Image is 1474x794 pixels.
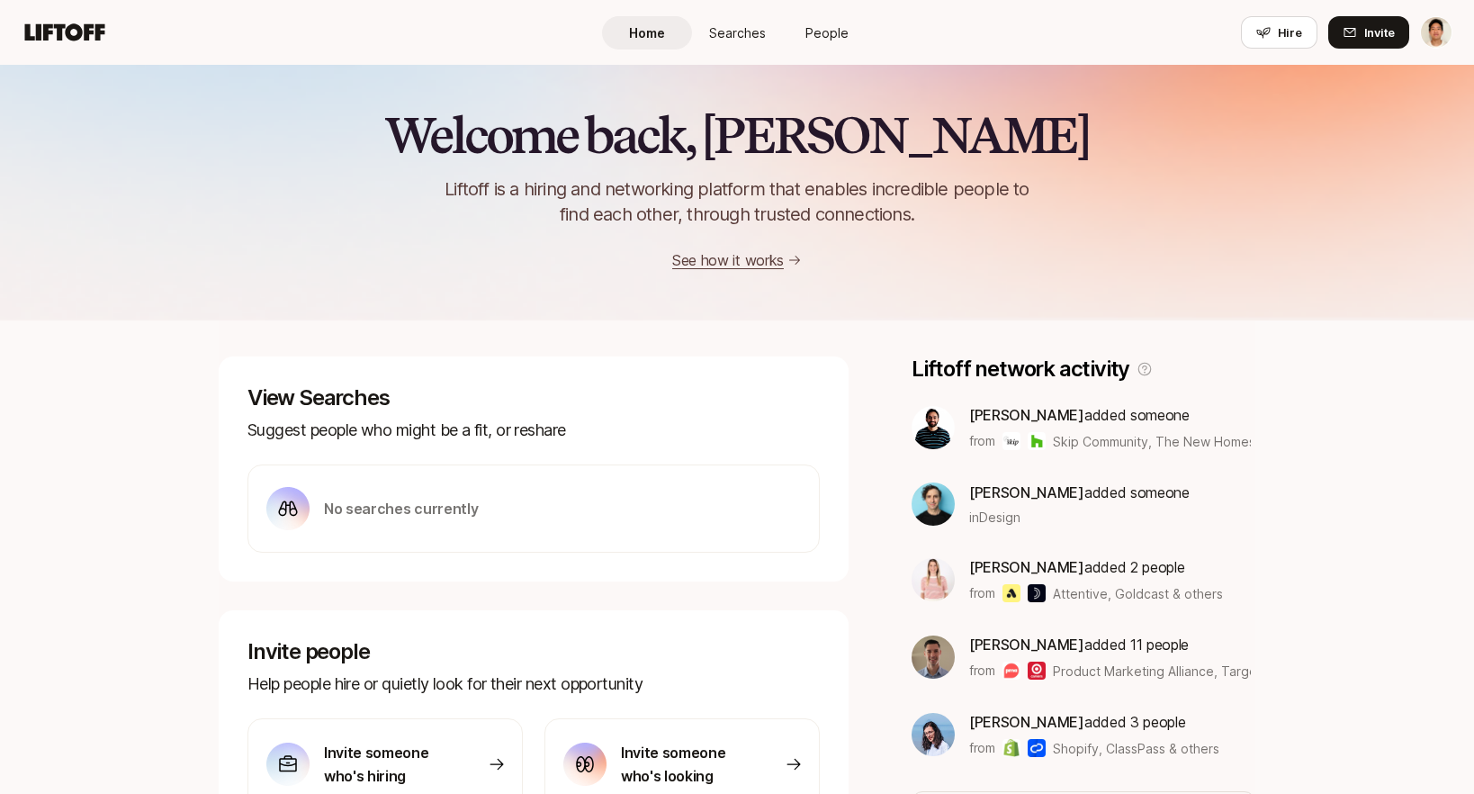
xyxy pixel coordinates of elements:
p: Suggest people who might be a fit, or reshare [247,418,820,443]
img: Shopify [1002,739,1020,757]
img: Skip Community [1002,432,1020,450]
a: Searches [692,16,782,50]
p: added someone [969,481,1190,504]
span: Hire [1278,23,1302,41]
img: ACg8ocIkDTL3-aTJPCC6zF-UTLIXBF4K0l6XE8Bv4u6zd-KODelM=s160-c [912,406,955,449]
button: Invite [1328,16,1409,49]
p: Help people hire or quietly look for their next opportunity [247,672,820,697]
img: Target [1028,662,1046,680]
span: Invite [1364,23,1395,41]
span: Searches [709,23,766,42]
p: from [969,430,995,452]
img: Attentive [1002,584,1020,602]
span: Skip Community, The New Homes Division & others [1053,434,1359,449]
img: The New Homes Division [1028,432,1046,450]
p: added someone [969,403,1251,427]
p: Invite someone who's looking [621,741,747,788]
button: Hire [1241,16,1317,49]
p: View Searches [247,385,820,411]
img: ClassPass [1028,739,1046,757]
span: [PERSON_NAME] [969,713,1084,731]
span: [PERSON_NAME] [969,483,1084,501]
p: No searches currently [324,497,478,520]
img: 3b21b1e9_db0a_4655_a67f_ab9b1489a185.jpg [912,713,955,756]
span: [PERSON_NAME] [969,636,1084,654]
img: bf8f663c_42d6_4f7d_af6b_5f71b9527721.jpg [912,636,955,679]
p: Liftoff network activity [912,356,1129,382]
span: [PERSON_NAME] [969,558,1084,576]
h2: Welcome back, [PERSON_NAME] [384,108,1089,162]
img: 80d0b387_ec65_46b6_b3ae_50b6ee3c5fa9.jpg [912,558,955,601]
a: People [782,16,872,50]
img: Jeremy Chen [1421,17,1452,48]
p: Invite someone who's hiring [324,741,450,788]
p: added 2 people [969,555,1223,579]
span: Home [629,23,665,42]
p: from [969,737,995,759]
a: Home [602,16,692,50]
button: Jeremy Chen [1420,16,1452,49]
span: Attentive, Goldcast & others [1053,584,1223,603]
p: from [969,582,995,604]
a: See how it works [672,251,784,269]
p: from [969,660,995,681]
span: [PERSON_NAME] [969,406,1084,424]
img: Goldcast [1028,584,1046,602]
img: Product Marketing Alliance [1002,662,1020,680]
p: Invite people [247,639,820,664]
p: added 3 people [969,710,1219,734]
p: added 11 people [969,633,1251,656]
p: Liftoff is a hiring and networking platform that enables incredible people to find each other, th... [415,176,1059,227]
span: in Design [969,508,1020,527]
span: Shopify, ClassPass & others [1053,739,1219,758]
img: 96d2a0e4_1874_4b12_b72d_b7b3d0246393.jpg [912,483,955,526]
span: People [805,23,849,42]
span: Product Marketing Alliance, Target & others [1053,663,1316,679]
